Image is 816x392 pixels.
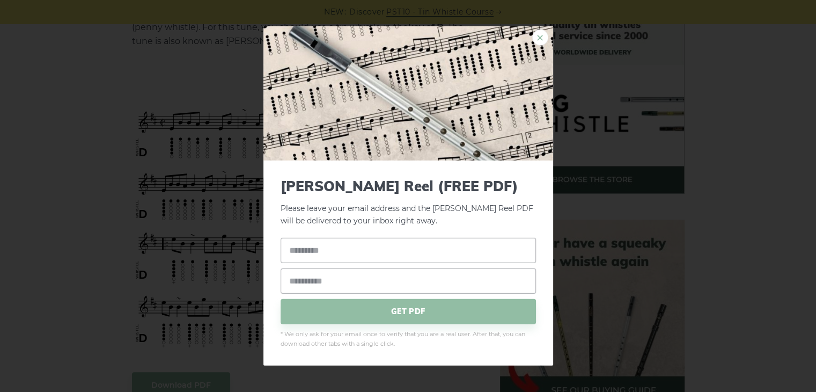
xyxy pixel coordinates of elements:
img: Tin Whistle Tab Preview [263,26,553,161]
span: [PERSON_NAME] Reel (FREE PDF) [281,178,536,194]
span: * We only ask for your email once to verify that you are a real user. After that, you can downloa... [281,329,536,349]
a: × [532,30,548,46]
span: GET PDF [281,299,536,324]
p: Please leave your email address and the [PERSON_NAME] Reel PDF will be delivered to your inbox ri... [281,178,536,227]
